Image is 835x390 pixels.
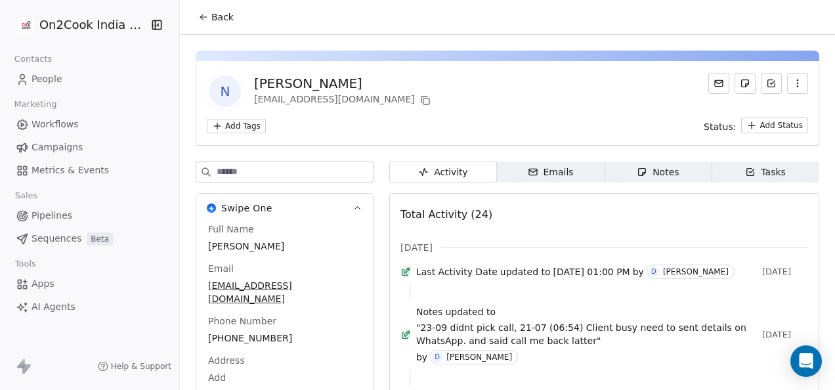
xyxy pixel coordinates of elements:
span: Campaigns [32,141,83,154]
span: People [32,72,62,86]
div: [PERSON_NAME] [254,74,433,93]
span: [DATE] 01:00 PM [553,265,630,278]
a: Workflows [11,114,169,135]
span: Beta [87,232,113,246]
span: Full Name [205,223,257,236]
span: "23-09 didnt pick call, 21-07 (06:54) Client busy need to sent details on WhatsApp. and said call... [416,321,757,347]
span: On2Cook India Pvt. Ltd. [39,16,148,33]
a: SequencesBeta [11,228,169,249]
div: D [435,352,440,362]
div: D [651,267,656,277]
div: Notes [637,165,679,179]
span: [DATE] [400,241,433,254]
span: Pipelines [32,209,72,223]
button: Back [190,5,242,29]
a: AI Agents [11,296,169,318]
span: Swipe One [221,202,272,215]
span: Notes [416,305,442,318]
span: Add [208,371,361,384]
span: Status: [704,120,736,133]
span: Contacts [9,49,58,69]
a: Campaigns [11,137,169,158]
span: by [416,351,427,364]
span: by [633,265,644,278]
span: Last Activity Date [416,265,498,278]
span: Phone Number [205,314,279,328]
img: Swipe One [207,204,216,213]
span: Email [205,262,236,275]
span: Tools [9,254,41,274]
span: updated to [445,305,496,318]
span: [PERSON_NAME] [208,240,361,253]
span: Back [211,11,234,24]
span: AI Agents [32,300,75,314]
span: N [209,76,241,107]
div: Open Intercom Messenger [790,345,822,377]
button: On2Cook India Pvt. Ltd. [16,14,142,36]
div: Emails [528,165,574,179]
a: Help & Support [98,361,171,372]
span: Sales [9,186,43,206]
span: Marketing [9,95,62,114]
span: Address [205,354,247,367]
span: [PHONE_NUMBER] [208,332,361,345]
div: [PERSON_NAME] [663,267,729,276]
button: Swipe OneSwipe One [196,194,373,223]
button: Add Tags [207,119,266,133]
a: People [11,68,169,90]
div: [EMAIL_ADDRESS][DOMAIN_NAME] [254,93,433,108]
a: Apps [11,273,169,295]
span: Sequences [32,232,81,246]
button: Add Status [741,118,808,133]
span: Total Activity (24) [400,208,492,221]
a: Pipelines [11,205,169,227]
a: Metrics & Events [11,160,169,181]
img: on2cook%20logo-04%20copy.jpg [18,17,34,33]
span: updated to [500,265,551,278]
span: [DATE] [762,267,808,277]
span: Help & Support [111,361,171,372]
span: Workflows [32,118,79,131]
div: [PERSON_NAME] [446,353,512,362]
span: [DATE] [762,330,808,340]
span: Metrics & Events [32,163,109,177]
div: Tasks [745,165,786,179]
span: Apps [32,277,54,291]
span: [EMAIL_ADDRESS][DOMAIN_NAME] [208,279,361,305]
